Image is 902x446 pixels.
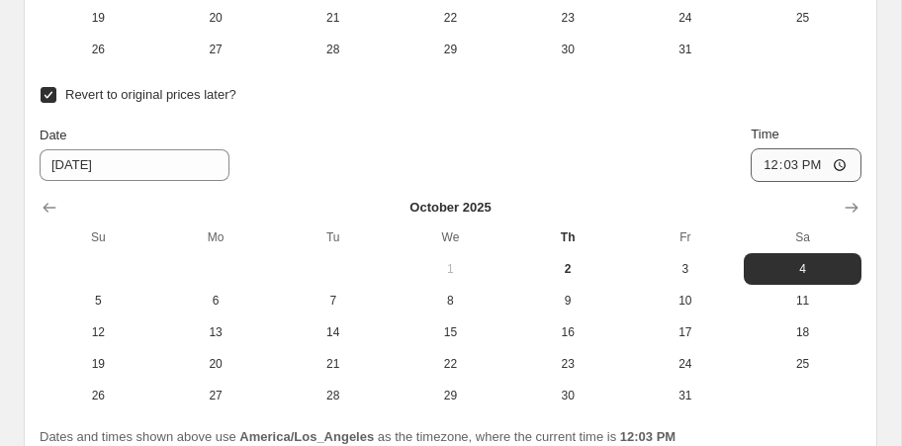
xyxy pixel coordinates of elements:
span: Time [751,127,778,141]
button: Thursday October 23 2025 [509,2,627,34]
button: Sunday October 12 2025 [40,316,157,348]
span: Dates and times shown above use as the timezone, where the current time is [40,429,676,444]
span: Date [40,128,66,142]
button: Wednesday October 29 2025 [392,34,509,65]
span: 29 [400,42,501,57]
span: 30 [517,42,619,57]
th: Saturday [744,222,861,253]
button: Saturday October 18 2025 [744,316,861,348]
span: 22 [400,356,501,372]
button: Show next month, November 2025 [838,194,865,222]
span: Sa [752,229,854,245]
button: Friday October 17 2025 [627,316,745,348]
button: Monday October 6 2025 [157,285,275,316]
span: 27 [165,42,267,57]
button: Saturday October 25 2025 [744,348,861,380]
span: 28 [282,388,384,403]
button: Tuesday October 28 2025 [274,380,392,411]
button: Monday October 20 2025 [157,2,275,34]
span: 19 [47,10,149,26]
button: Monday October 20 2025 [157,348,275,380]
span: 31 [635,42,737,57]
span: 15 [400,324,501,340]
span: Mo [165,229,267,245]
button: Saturday October 4 2025 [744,253,861,285]
button: Friday October 10 2025 [627,285,745,316]
th: Monday [157,222,275,253]
button: Monday October 27 2025 [157,380,275,411]
span: Tu [282,229,384,245]
span: 7 [282,293,384,309]
button: Thursday October 30 2025 [509,34,627,65]
input: 12:00 [751,148,861,182]
span: 2 [517,261,619,277]
button: Sunday October 19 2025 [40,2,157,34]
th: Sunday [40,222,157,253]
span: 17 [635,324,737,340]
b: America/Los_Angeles [239,429,374,444]
span: 20 [165,10,267,26]
button: Tuesday October 21 2025 [274,2,392,34]
button: Friday October 3 2025 [627,253,745,285]
button: Wednesday October 22 2025 [392,2,509,34]
span: 23 [517,10,619,26]
button: Monday October 27 2025 [157,34,275,65]
span: 12 [47,324,149,340]
span: 18 [752,324,854,340]
button: Sunday October 26 2025 [40,34,157,65]
span: 14 [282,324,384,340]
button: Sunday October 5 2025 [40,285,157,316]
th: Friday [627,222,745,253]
span: 22 [400,10,501,26]
span: 31 [635,388,737,403]
button: Saturday October 25 2025 [744,2,861,34]
span: 16 [517,324,619,340]
span: 23 [517,356,619,372]
span: 19 [47,356,149,372]
span: 30 [517,388,619,403]
span: 26 [47,42,149,57]
span: 25 [752,356,854,372]
b: 12:03 PM [620,429,676,444]
span: 10 [635,293,737,309]
span: 20 [165,356,267,372]
th: Tuesday [274,222,392,253]
span: 28 [282,42,384,57]
button: Wednesday October 1 2025 [392,253,509,285]
button: Sunday October 19 2025 [40,348,157,380]
button: Wednesday October 22 2025 [392,348,509,380]
button: Show previous month, September 2025 [36,194,63,222]
button: Friday October 31 2025 [627,380,745,411]
button: Tuesday October 28 2025 [274,34,392,65]
span: We [400,229,501,245]
th: Thursday [509,222,627,253]
span: Th [517,229,619,245]
button: Tuesday October 14 2025 [274,316,392,348]
button: Saturday October 11 2025 [744,285,861,316]
span: 9 [517,293,619,309]
span: 24 [635,356,737,372]
span: 27 [165,388,267,403]
button: Monday October 13 2025 [157,316,275,348]
button: Friday October 24 2025 [627,348,745,380]
span: 25 [752,10,854,26]
span: 24 [635,10,737,26]
button: Sunday October 26 2025 [40,380,157,411]
th: Wednesday [392,222,509,253]
span: 3 [635,261,737,277]
span: 11 [752,293,854,309]
input: 10/2/2025 [40,149,229,181]
span: 29 [400,388,501,403]
span: Su [47,229,149,245]
span: 5 [47,293,149,309]
button: Friday October 24 2025 [627,2,745,34]
span: 13 [165,324,267,340]
button: Wednesday October 15 2025 [392,316,509,348]
span: 21 [282,356,384,372]
span: 21 [282,10,384,26]
span: Revert to original prices later? [65,87,236,102]
button: Thursday October 9 2025 [509,285,627,316]
button: Wednesday October 8 2025 [392,285,509,316]
button: Tuesday October 21 2025 [274,348,392,380]
button: Tuesday October 7 2025 [274,285,392,316]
